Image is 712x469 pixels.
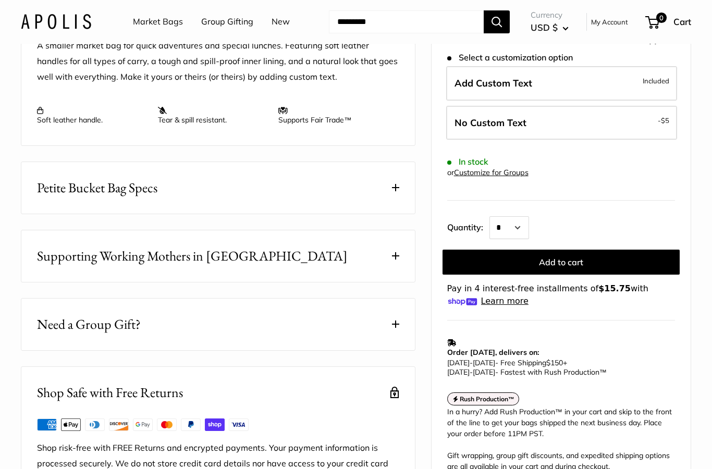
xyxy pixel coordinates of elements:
strong: Rush Production™ [460,395,514,403]
span: [DATE] [473,358,495,367]
span: - [470,367,473,377]
span: [DATE] [473,367,495,377]
a: My Account [591,16,628,28]
a: New [272,14,290,30]
span: $150 [546,358,563,367]
p: - Free Shipping + [447,358,670,377]
span: In stock [447,157,488,167]
p: Tear & spill resistant. [158,106,268,125]
label: Leave Blank [446,105,677,140]
span: Currency [531,8,569,22]
a: Market Bags [133,14,183,30]
button: Need a Group Gift? [21,299,415,350]
button: Search [484,10,510,33]
label: Quantity: [447,213,489,239]
span: 0 [656,13,667,23]
span: - [470,358,473,367]
a: 0 Cart [646,14,691,30]
span: - Fastest with Rush Production™ [447,367,607,377]
button: Petite Bucket Bag Specs [21,162,415,214]
span: Add Custom Text [455,77,532,89]
span: [DATE] [447,367,470,377]
input: Search... [329,10,484,33]
span: Included [643,75,669,87]
span: [DATE] [447,358,470,367]
p: A smaller market bag for quick adventures and special lunches. Featuring soft leather handles for... [37,38,399,85]
span: - [658,114,669,126]
span: Need a Group Gift? [37,314,141,335]
button: Supporting Working Mothers in [GEOGRAPHIC_DATA] [21,230,415,282]
h2: Shop Safe with Free Returns [37,382,183,403]
strong: Order [DATE], delivers on: [447,348,539,357]
span: USD $ [531,22,558,33]
a: Customize for Groups [454,168,529,177]
img: Apolis [21,14,91,29]
span: Supporting Working Mothers in [GEOGRAPHIC_DATA] [37,246,348,266]
button: USD $ [531,19,569,36]
p: Supports Fair Trade™ [278,106,389,125]
a: Group Gifting [201,14,253,30]
span: Petite Bucket Bag Specs [37,178,157,198]
span: Select a customization option [447,53,573,63]
span: No Custom Text [455,116,526,128]
div: or [447,166,529,180]
span: Cart [673,16,691,27]
span: $5 [661,116,669,124]
button: Add to cart [443,250,680,275]
label: Add Custom Text [446,66,677,101]
p: Soft leather handle. [37,106,148,125]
